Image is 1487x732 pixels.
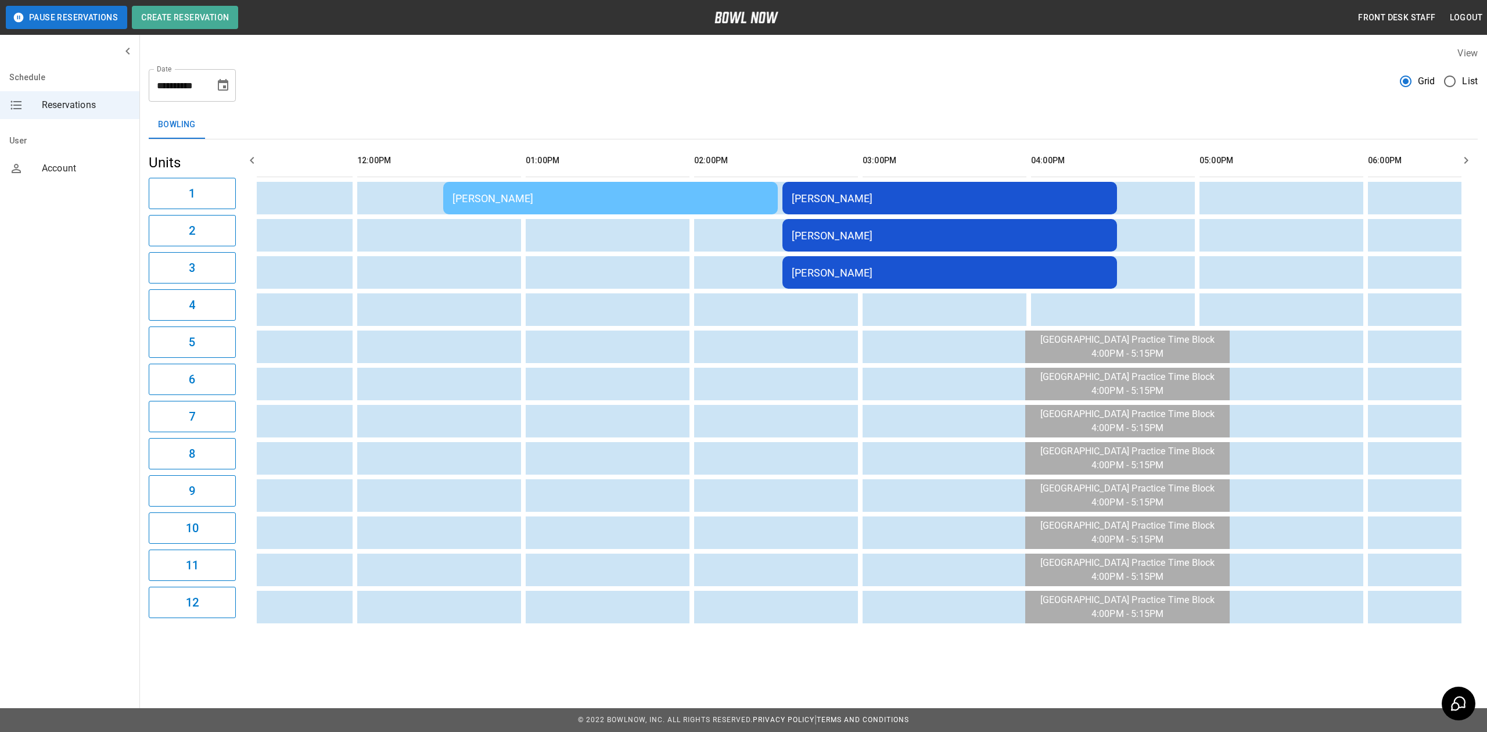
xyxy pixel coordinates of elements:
h6: 3 [189,259,195,277]
button: Bowling [149,111,205,139]
span: Grid [1418,74,1435,88]
h6: 10 [186,519,199,537]
th: 01:00PM [526,144,689,177]
h6: 5 [189,333,195,351]
button: 12 [149,587,236,618]
span: © 2022 BowlNow, Inc. All Rights Reserved. [578,716,753,724]
h6: 2 [189,221,195,240]
h6: 12 [186,593,199,612]
span: Account [42,162,130,175]
button: Front Desk Staff [1353,7,1440,28]
h6: 1 [189,184,195,203]
h6: 6 [189,370,195,389]
h5: Units [149,153,236,172]
th: 12:00PM [357,144,521,177]
div: [PERSON_NAME] [792,229,1108,242]
a: Privacy Policy [753,716,814,724]
button: Create Reservation [132,6,238,29]
a: Terms and Conditions [817,716,909,724]
button: Logout [1445,7,1487,28]
button: 2 [149,215,236,246]
button: 11 [149,550,236,581]
button: 10 [149,512,236,544]
h6: 7 [189,407,195,426]
h6: 11 [186,556,199,575]
button: 8 [149,438,236,469]
button: 5 [149,326,236,358]
span: Reservations [42,98,130,112]
button: Choose date, selected date is Aug 21, 2025 [211,74,235,97]
button: 3 [149,252,236,284]
span: List [1462,74,1478,88]
label: View [1457,48,1478,59]
button: 1 [149,178,236,209]
h6: 8 [189,444,195,463]
h6: 4 [189,296,195,314]
div: inventory tabs [149,111,1478,139]
th: 11:00AM [189,144,353,177]
button: 6 [149,364,236,395]
button: Pause Reservations [6,6,127,29]
div: [PERSON_NAME] [452,192,768,204]
h6: 9 [189,482,195,500]
img: logo [714,12,778,23]
div: [PERSON_NAME] [792,192,1108,204]
th: 02:00PM [694,144,858,177]
button: 4 [149,289,236,321]
div: [PERSON_NAME] [792,267,1108,279]
button: 9 [149,475,236,507]
button: 7 [149,401,236,432]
